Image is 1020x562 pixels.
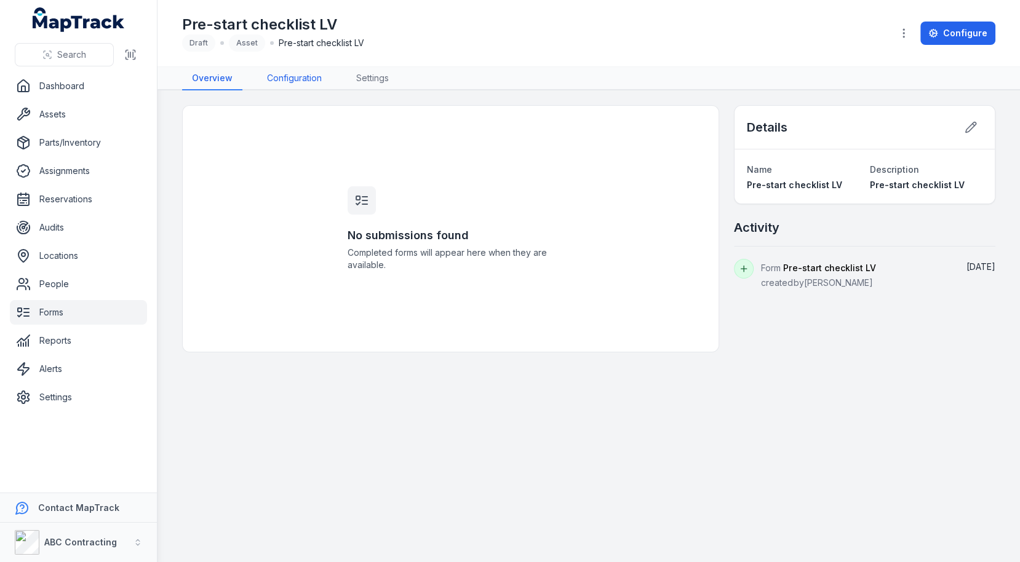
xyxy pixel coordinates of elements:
[279,37,364,49] span: Pre-start checklist LV
[257,67,332,90] a: Configuration
[747,164,772,175] span: Name
[44,537,117,547] strong: ABC Contracting
[348,247,554,271] span: Completed forms will appear here when they are available.
[10,130,147,155] a: Parts/Inventory
[10,300,147,325] a: Forms
[346,67,399,90] a: Settings
[38,502,119,513] strong: Contact MapTrack
[182,34,215,52] div: Draft
[33,7,125,32] a: MapTrack
[182,67,242,90] a: Overview
[229,34,265,52] div: Asset
[747,180,842,190] span: Pre-start checklist LV
[10,385,147,410] a: Settings
[870,180,965,190] span: Pre-start checklist LV
[10,74,147,98] a: Dashboard
[10,215,147,240] a: Audits
[747,119,787,136] h2: Details
[10,102,147,127] a: Assets
[10,272,147,296] a: People
[10,357,147,381] a: Alerts
[761,263,875,288] span: Form created by [PERSON_NAME]
[10,243,147,268] a: Locations
[966,261,995,272] time: 04/10/2025, 8:34:44 am
[920,22,995,45] a: Configure
[870,164,919,175] span: Description
[57,49,86,61] span: Search
[966,261,995,272] span: [DATE]
[783,263,875,273] span: Pre-start checklist LV
[10,159,147,183] a: Assignments
[348,227,554,244] h3: No submissions found
[15,43,114,66] button: Search
[10,328,147,353] a: Reports
[10,187,147,212] a: Reservations
[734,219,779,236] h2: Activity
[182,15,364,34] h1: Pre-start checklist LV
